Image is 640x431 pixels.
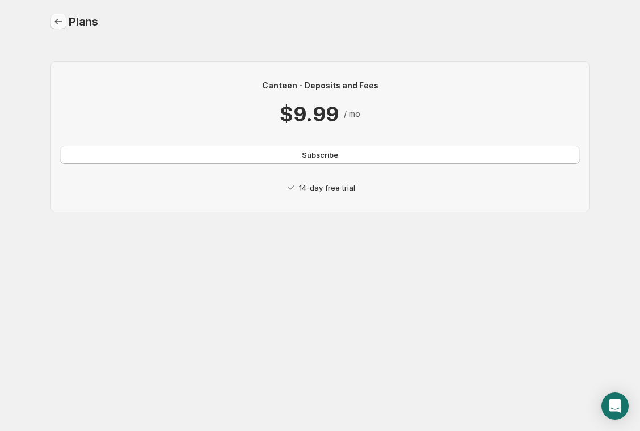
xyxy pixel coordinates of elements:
[50,14,66,29] a: Home
[302,149,338,160] span: Subscribe
[601,392,629,420] div: Open Intercom Messenger
[280,100,339,128] p: $9.99
[60,146,580,164] button: Subscribe
[60,80,580,91] p: Canteen - Deposits and Fees
[69,15,98,28] span: Plans
[344,108,360,120] p: / mo
[299,182,355,193] p: 14-day free trial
